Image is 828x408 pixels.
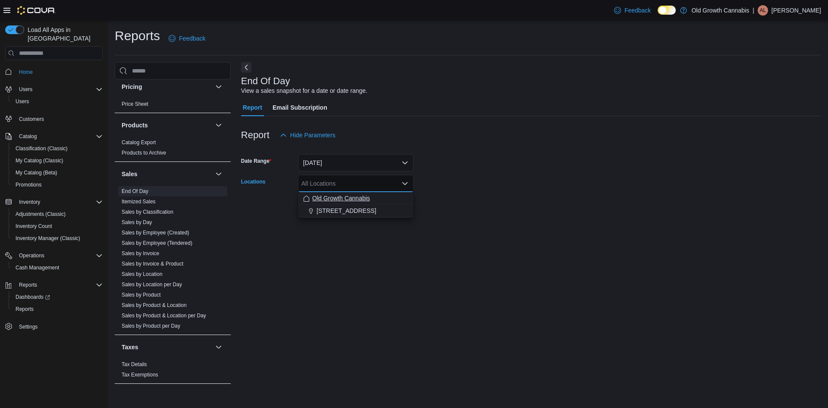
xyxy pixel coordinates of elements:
[12,96,32,107] a: Users
[122,170,138,178] h3: Sales
[753,5,754,16] p: |
[12,155,67,166] a: My Catalog (Classic)
[658,6,676,15] input: Dark Mode
[122,199,156,205] a: Itemized Sales
[16,280,103,290] span: Reports
[16,264,59,271] span: Cash Management
[9,167,106,179] button: My Catalog (Beta)
[122,188,148,195] span: End Of Day
[16,114,103,124] span: Customers
[243,99,262,116] span: Report
[12,304,37,314] a: Reports
[16,294,50,300] span: Dashboards
[213,82,224,92] button: Pricing
[122,82,212,91] button: Pricing
[122,219,152,226] span: Sales by Day
[16,131,103,142] span: Catalog
[241,130,270,140] h3: Report
[122,312,206,319] span: Sales by Product & Location per Day
[12,209,103,219] span: Adjustments (Classic)
[290,131,336,139] span: Hide Parameters
[122,292,161,298] a: Sales by Product
[12,263,63,273] a: Cash Management
[122,291,161,298] span: Sales by Product
[165,30,209,47] a: Feedback
[2,130,106,142] button: Catalog
[122,271,163,277] a: Sales by Location
[122,188,148,194] a: End Of Day
[122,302,187,308] a: Sales by Product & Location
[16,114,47,124] a: Customers
[16,321,103,332] span: Settings
[12,233,84,244] a: Inventory Manager (Classic)
[2,320,106,333] button: Settings
[5,62,103,355] nav: Complex example
[122,261,183,267] a: Sales by Invoice & Product
[122,271,163,278] span: Sales by Location
[122,150,166,156] a: Products to Archive
[19,323,38,330] span: Settings
[16,66,103,77] span: Home
[122,361,147,368] span: Tax Details
[19,252,44,259] span: Operations
[241,158,272,164] label: Date Range
[760,5,766,16] span: AL
[12,221,103,231] span: Inventory Count
[12,143,103,154] span: Classification (Classic)
[9,291,106,303] a: Dashboards
[122,121,212,130] button: Products
[122,323,180,329] a: Sales by Product per Day
[122,139,156,146] span: Catalog Export
[12,168,103,178] span: My Catalog (Beta)
[19,86,32,93] span: Users
[12,143,71,154] a: Classification (Classic)
[115,359,231,383] div: Taxes
[16,157,63,164] span: My Catalog (Classic)
[16,250,48,261] button: Operations
[9,232,106,244] button: Inventory Manager (Classic)
[122,343,138,351] h3: Taxes
[12,180,103,190] span: Promotions
[122,209,173,215] a: Sales by Classification
[19,199,40,206] span: Inventory
[213,169,224,179] button: Sales
[12,292,103,302] span: Dashboards
[276,127,339,144] button: Hide Parameters
[9,303,106,315] button: Reports
[16,169,57,176] span: My Catalog (Beta)
[298,205,414,217] button: [STREET_ADDRESS]
[12,263,103,273] span: Cash Management
[122,149,166,156] span: Products to Archive
[12,292,53,302] a: Dashboards
[611,2,654,19] a: Feedback
[298,154,414,171] button: [DATE]
[241,86,367,95] div: View a sales snapshot for a date or date range.
[122,230,189,236] a: Sales by Employee (Created)
[122,281,182,288] a: Sales by Location per Day
[122,240,192,246] a: Sales by Employee (Tendered)
[122,313,206,319] a: Sales by Product & Location per Day
[2,65,106,78] button: Home
[179,34,205,43] span: Feedback
[2,113,106,125] button: Customers
[758,5,768,16] div: Adam Loy
[2,196,106,208] button: Inventory
[16,211,66,218] span: Adjustments (Classic)
[12,221,56,231] a: Inventory Count
[17,6,56,15] img: Cova
[122,198,156,205] span: Itemized Sales
[16,250,103,261] span: Operations
[16,67,36,77] a: Home
[115,186,231,335] div: Sales
[12,304,103,314] span: Reports
[16,235,80,242] span: Inventory Manager (Classic)
[273,99,327,116] span: Email Subscription
[12,233,103,244] span: Inventory Manager (Classic)
[19,116,44,123] span: Customers
[115,99,231,113] div: Pricing
[12,155,103,166] span: My Catalog (Classic)
[16,197,103,207] span: Inventory
[19,281,37,288] span: Reports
